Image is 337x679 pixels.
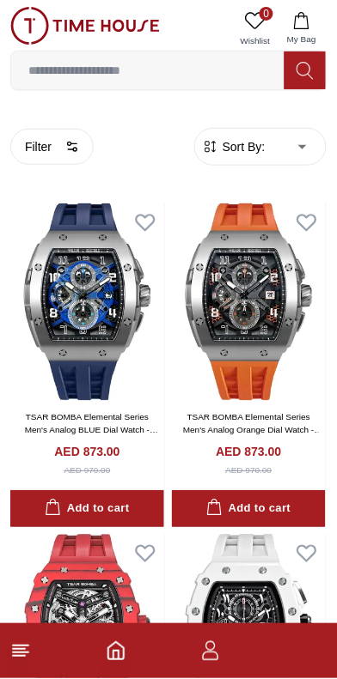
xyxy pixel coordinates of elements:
[10,491,164,528] button: Add to cart
[216,444,281,461] h4: AED 873.00
[54,444,119,461] h4: AED 873.00
[172,203,326,401] img: TSAR BOMBA Elemental Series Men's Analog Orange Dial Watch - TB8211Q-02
[64,464,111,477] div: AED 970.00
[202,138,266,155] button: Sort By:
[206,500,291,519] div: Add to cart
[280,33,323,45] span: My Bag
[277,7,327,51] button: My Bag
[234,7,277,51] a: 0Wishlist
[10,7,160,45] img: ...
[106,641,126,662] a: Home
[25,413,159,448] a: TSAR BOMBA Elemental Series Men's Analog BLUE Dial Watch - TB8211Q-03
[183,413,323,448] a: TSAR BOMBA Elemental Series Men's Analog Orange Dial Watch - TB8211Q-02
[45,500,129,519] div: Add to cart
[172,491,326,528] button: Add to cart
[260,7,273,21] span: 0
[10,129,94,165] button: Filter
[226,464,273,477] div: AED 970.00
[10,203,164,401] img: TSAR BOMBA Elemental Series Men's Analog BLUE Dial Watch - TB8211Q-03
[219,138,266,155] span: Sort By:
[234,34,277,47] span: Wishlist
